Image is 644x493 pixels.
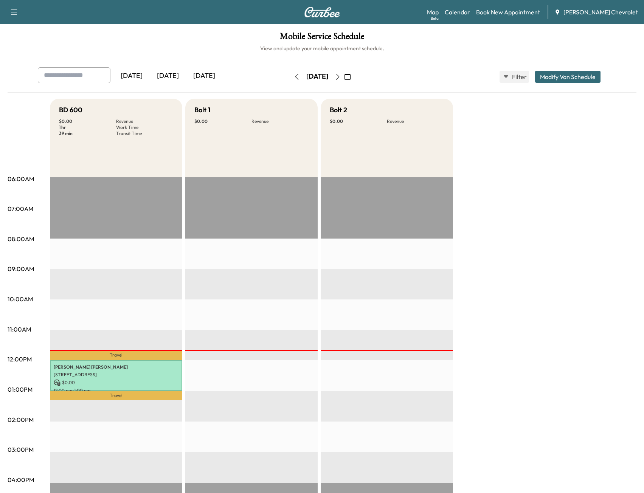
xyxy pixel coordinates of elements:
p: 10:00AM [8,295,33,304]
p: [STREET_ADDRESS] [54,372,178,378]
p: [PERSON_NAME] [PERSON_NAME] [54,364,178,370]
div: [DATE] [306,72,328,81]
img: Curbee Logo [304,7,340,17]
p: 12:00 pm - 1:00 pm [54,388,178,394]
p: $ 0.00 [330,118,387,124]
div: [DATE] [150,67,186,85]
p: Revenue [251,118,309,124]
p: Revenue [116,118,173,124]
p: 12:00PM [8,355,32,364]
p: 02:00PM [8,415,34,424]
p: $ 0.00 [54,379,178,386]
p: 07:00AM [8,204,33,213]
p: Transit Time [116,130,173,136]
h5: Bolt 2 [330,105,347,115]
h6: View and update your mobile appointment schedule. [8,45,636,52]
p: 03:00PM [8,445,34,454]
h1: Mobile Service Schedule [8,32,636,45]
p: 01:00PM [8,385,33,394]
p: Travel [50,350,182,360]
p: 1 hr [59,124,116,130]
span: [PERSON_NAME] Chevrolet [563,8,638,17]
h5: Bolt 1 [194,105,211,115]
p: 09:00AM [8,264,34,273]
p: 06:00AM [8,174,34,183]
p: 08:00AM [8,234,34,243]
div: [DATE] [113,67,150,85]
a: MapBeta [427,8,439,17]
p: 39 min [59,130,116,136]
p: Travel [50,391,182,400]
div: [DATE] [186,67,222,85]
p: Work Time [116,124,173,130]
p: Revenue [387,118,444,124]
p: 04:00PM [8,475,34,484]
span: Filter [512,72,526,81]
p: $ 0.00 [194,118,251,124]
button: Filter [500,71,529,83]
p: $ 0.00 [59,118,116,124]
h5: BD 600 [59,105,82,115]
div: Beta [431,16,439,21]
a: Calendar [445,8,470,17]
a: Book New Appointment [476,8,540,17]
p: 11:00AM [8,325,31,334]
button: Modify Van Schedule [535,71,601,83]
